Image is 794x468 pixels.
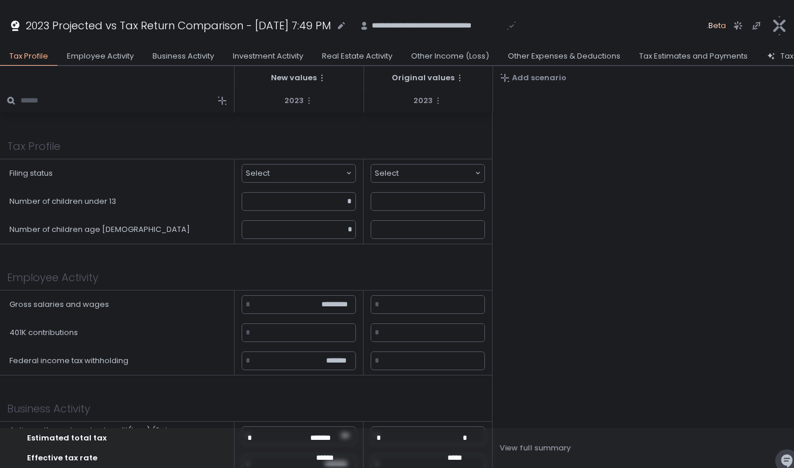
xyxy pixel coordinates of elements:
[9,327,78,338] div: 401K contributions
[9,196,116,207] div: Number of children under 13
[9,425,223,446] div: Active self-employed net profit(loss) (Sole prop or SMLLC)
[26,18,331,33] h1: 2023 Projected vs Tax Return Comparison - [DATE] 7:49 PM
[704,20,726,32] span: .Beta
[152,51,214,62] div: Business Activity
[9,224,190,235] div: Number of children age [DEMOGRAPHIC_DATA]
[7,138,60,154] h1: Tax Profile
[411,51,489,62] div: Other Income (Loss)
[7,269,99,285] h1: Employee Activity
[500,73,566,83] button: Add scenario
[9,299,109,310] div: Gross salaries and wages
[284,95,304,106] span: 2023
[67,51,134,62] div: Employee Activity
[322,51,392,62] div: Real Estate Activity
[27,433,107,443] span: Estimated total tax
[639,51,748,62] div: Tax Estimates and Payments
[413,95,433,106] span: 2023
[9,356,128,366] div: Federal income tax withholding
[9,168,53,179] div: Filing status
[500,443,571,453] div: View full summary
[242,164,356,183] div: Select
[233,51,303,62] div: Investment Activity
[7,401,90,416] h1: Business Activity
[392,73,454,83] span: Original values
[27,453,97,463] span: Effective tax rate
[500,439,571,457] button: View full summary
[9,51,48,62] div: Tax Profile
[271,73,317,83] span: New values
[508,51,620,62] div: Other Expenses & Deductions
[371,164,485,183] div: Select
